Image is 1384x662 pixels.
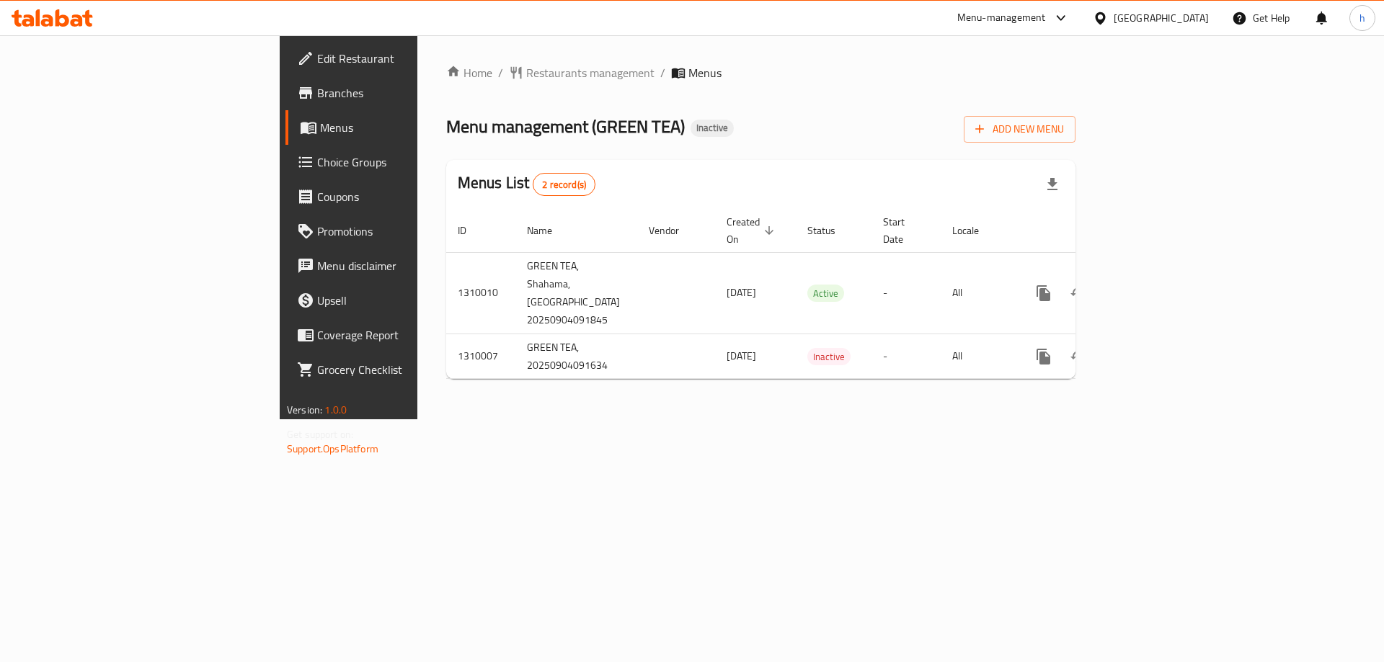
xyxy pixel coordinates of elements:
[320,119,500,136] span: Menus
[509,64,655,81] a: Restaurants management
[975,120,1064,138] span: Add New Menu
[649,222,698,239] span: Vendor
[446,64,1075,81] nav: breadcrumb
[1359,10,1365,26] span: h
[515,334,637,379] td: GREEN TEA, 20250904091634
[317,223,500,240] span: Promotions
[285,214,511,249] a: Promotions
[533,178,595,192] span: 2 record(s)
[941,334,1015,379] td: All
[691,122,734,134] span: Inactive
[446,209,1176,380] table: enhanced table
[533,173,595,196] div: Total records count
[285,110,511,145] a: Menus
[317,326,500,344] span: Coverage Report
[1026,339,1061,374] button: more
[515,252,637,334] td: GREEN TEA, Shahama,[GEOGRAPHIC_DATA] 20250904091845
[883,213,923,248] span: Start Date
[691,120,734,137] div: Inactive
[1015,209,1176,253] th: Actions
[807,222,854,239] span: Status
[285,76,511,110] a: Branches
[317,257,500,274] span: Menu disclaimer
[727,213,778,248] span: Created On
[807,349,851,365] span: Inactive
[871,334,941,379] td: -
[527,222,571,239] span: Name
[317,361,500,378] span: Grocery Checklist
[287,425,353,444] span: Get support on:
[324,401,347,419] span: 1.0.0
[285,179,511,214] a: Coupons
[1061,339,1096,374] button: Change Status
[957,9,1046,27] div: Menu-management
[807,348,851,365] div: Inactive
[727,283,756,302] span: [DATE]
[446,110,685,143] span: Menu management ( GREEN TEA )
[952,222,998,239] span: Locale
[317,50,500,67] span: Edit Restaurant
[287,401,322,419] span: Version:
[285,352,511,387] a: Grocery Checklist
[727,346,756,365] span: [DATE]
[1114,10,1209,26] div: [GEOGRAPHIC_DATA]
[1061,276,1096,310] button: Change Status
[688,64,722,81] span: Menus
[285,145,511,179] a: Choice Groups
[285,249,511,283] a: Menu disclaimer
[317,292,500,309] span: Upsell
[458,172,595,196] h2: Menus List
[317,188,500,205] span: Coupons
[287,439,378,458] a: Support.OpsPlatform
[807,285,844,302] span: Active
[285,283,511,318] a: Upsell
[285,318,511,352] a: Coverage Report
[1026,276,1061,310] button: more
[317,153,500,171] span: Choice Groups
[458,222,485,239] span: ID
[660,64,665,81] li: /
[317,84,500,102] span: Branches
[941,252,1015,334] td: All
[1035,167,1070,202] div: Export file
[285,41,511,76] a: Edit Restaurant
[871,252,941,334] td: -
[526,64,655,81] span: Restaurants management
[964,116,1075,143] button: Add New Menu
